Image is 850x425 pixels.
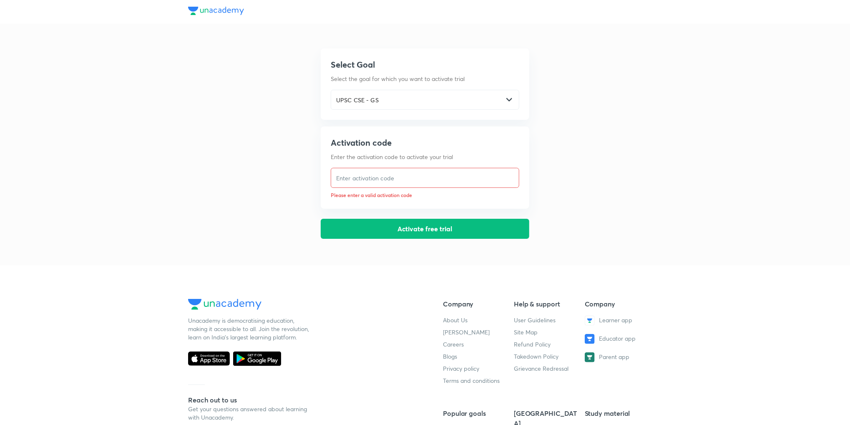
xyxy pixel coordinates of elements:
[188,395,313,405] h5: Reach out to us
[188,7,244,15] img: Unacademy
[331,152,519,161] p: Enter the activation code to activate your trial
[443,328,490,336] a: [PERSON_NAME]
[331,137,519,149] h5: Activation code
[321,219,529,239] button: Activate free trial
[443,364,479,372] a: Privacy policy
[188,316,313,342] div: Unacademy is democratising education, making it accessible to all. Join the revolution, learn on ...
[514,364,568,372] a: Grievance Redressal
[514,328,538,336] a: Site Map
[331,74,519,83] p: Select the goal for which you want to activate trial
[443,299,507,309] h5: Company
[331,91,503,109] input: Select goal
[585,299,649,309] h5: Company
[188,299,262,310] img: Unacademy Logo
[443,408,507,418] h5: Popular goals
[443,377,500,385] a: Terms and conditions
[514,352,558,360] a: Takedown Policy
[506,97,512,103] img: -
[585,352,595,362] img: Parent app
[585,316,649,326] a: Learner app
[443,316,468,324] a: About Us
[331,58,519,71] h5: Select Goal
[514,340,551,348] a: Refund Policy
[331,169,519,187] input: Enter activation code
[188,7,244,17] a: Unacademy
[585,334,649,344] a: Educator app
[585,316,595,326] img: Learner app
[443,340,464,348] a: Careers
[514,316,556,324] a: User Guidelines
[188,405,313,422] p: Get your questions answered about learning with Unacademy.
[585,352,649,362] a: Parent app
[585,334,595,344] img: Educator app
[443,352,457,360] a: Blogs
[585,408,649,418] h5: Study material
[331,191,519,199] p: Please enter a valid activation code
[514,299,578,309] h5: Help & support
